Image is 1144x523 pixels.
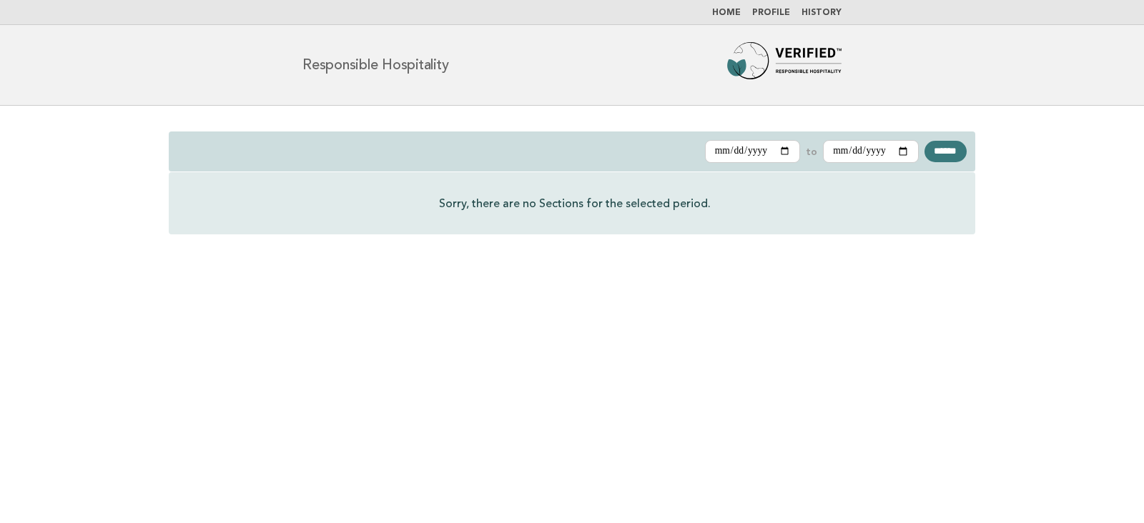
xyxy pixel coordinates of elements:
label: to [806,145,817,158]
a: History [802,9,842,17]
h1: Responsible Hospitality [302,58,448,72]
a: Home [712,9,741,17]
a: Profile [752,9,790,17]
p: Sorry, there are no Sections for the selected period. [439,195,711,211]
img: Forbes Travel Guide [727,42,842,88]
